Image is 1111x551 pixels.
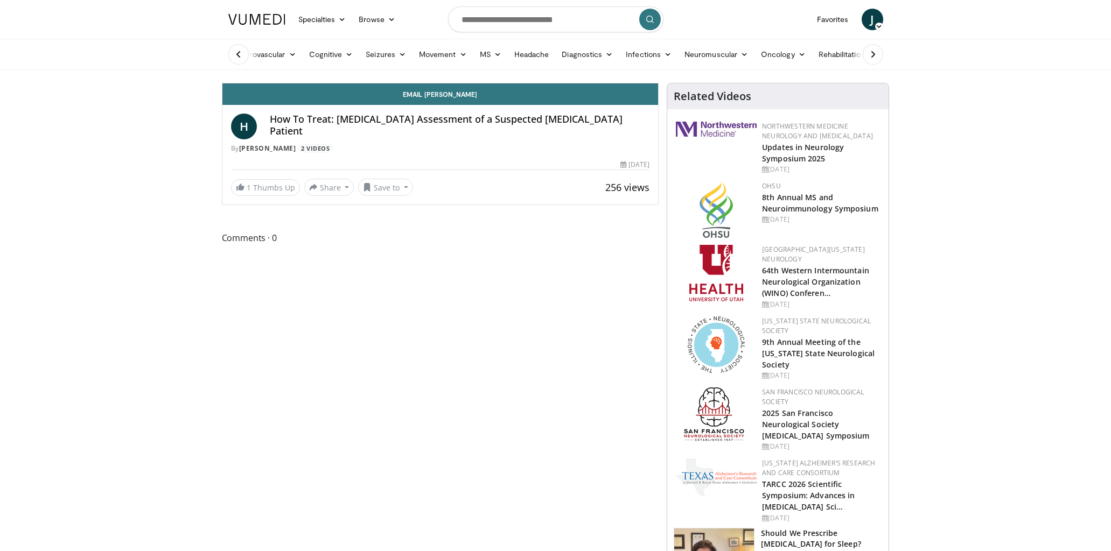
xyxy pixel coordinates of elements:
[762,479,855,512] a: TARCC 2026 Scientific Symposium: Advances in [MEDICAL_DATA] Sci…
[231,179,300,196] a: 1 Thumbs Up
[676,122,757,137] img: 2a462fb6-9365-492a-ac79-3166a6f924d8.png.150x105_q85_autocrop_double_scale_upscale_version-0.2.jpg
[684,387,749,444] img: ad8adf1f-d405-434e-aebe-ebf7635c9b5d.png.150x105_q85_autocrop_double_scale_upscale_version-0.2.png
[304,179,354,196] button: Share
[292,9,353,30] a: Specialties
[222,231,659,245] span: Comments 0
[359,44,413,65] a: Seizures
[352,9,402,30] a: Browse
[812,44,871,65] a: Rehabilitation
[247,182,251,193] span: 1
[303,44,360,65] a: Cognitive
[605,181,649,194] span: 256 views
[676,458,757,496] img: c78a2266-bcdd-4805-b1c2-ade407285ecb.png.150x105_q85_autocrop_double_scale_upscale_version-0.2.png
[762,408,869,441] a: 2025 San Francisco Neurological Society [MEDICAL_DATA] Symposium
[762,122,873,140] a: Northwestern Medicine Neurology and [MEDICAL_DATA]
[762,513,880,523] div: [DATE]
[762,442,880,451] div: [DATE]
[762,181,781,190] a: OHSU
[222,44,303,65] a: Cerebrovascular
[473,44,508,65] a: MS
[762,371,880,380] div: [DATE]
[762,165,880,174] div: [DATE]
[762,142,844,164] a: Updates in Neurology Symposium 2025
[762,192,878,214] a: 8th Annual MS and Neuroimmunology Symposium
[508,44,556,65] a: Headache
[810,9,855,30] a: Favorites
[222,83,659,105] a: Email [PERSON_NAME]
[688,316,745,373] img: 71a8b48c-8850-4916-bbdd-e2f3ccf11ef9.png.150x105_q85_autocrop_double_scale_upscale_version-0.2.png
[762,316,871,335] a: [US_STATE] State Neurological Society
[761,528,882,549] h3: Should We Prescribe [MEDICAL_DATA] for Sleep?
[762,245,865,264] a: [GEOGRAPHIC_DATA][US_STATE] Neurology
[239,144,296,153] a: [PERSON_NAME]
[231,144,650,153] div: By
[298,144,333,153] a: 2 Videos
[448,6,663,32] input: Search topics, interventions
[228,14,285,25] img: VuMedi Logo
[674,90,751,103] h4: Related Videos
[555,44,619,65] a: Diagnostics
[678,44,754,65] a: Neuromuscular
[754,44,812,65] a: Oncology
[762,337,875,370] a: 9th Annual Meeting of the [US_STATE] State Neurological Society
[762,215,880,224] div: [DATE]
[620,160,649,169] div: [DATE]
[762,300,880,309] div: [DATE]
[689,245,743,301] img: f6362829-b0a3-407d-a044-59546adfd345.png.150x105_q85_autocrop_double_scale_upscale_version-0.2.png
[270,114,650,137] h4: How To Treat: [MEDICAL_DATA] Assessment of a Suspected [MEDICAL_DATA] Patient
[762,458,875,477] a: [US_STATE] Alzheimer’s Research and Care Consortium
[762,387,864,406] a: San Francisco Neurological Society
[619,44,678,65] a: Infections
[413,44,473,65] a: Movement
[358,179,413,196] button: Save to
[762,265,869,298] a: 64th Western Intermountain Neurological Organization (WINO) Conferen…
[700,181,733,238] img: da959c7f-65a6-4fcf-a939-c8c702e0a770.png.150x105_q85_autocrop_double_scale_upscale_version-0.2.png
[862,9,883,30] a: J
[231,114,257,139] a: H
